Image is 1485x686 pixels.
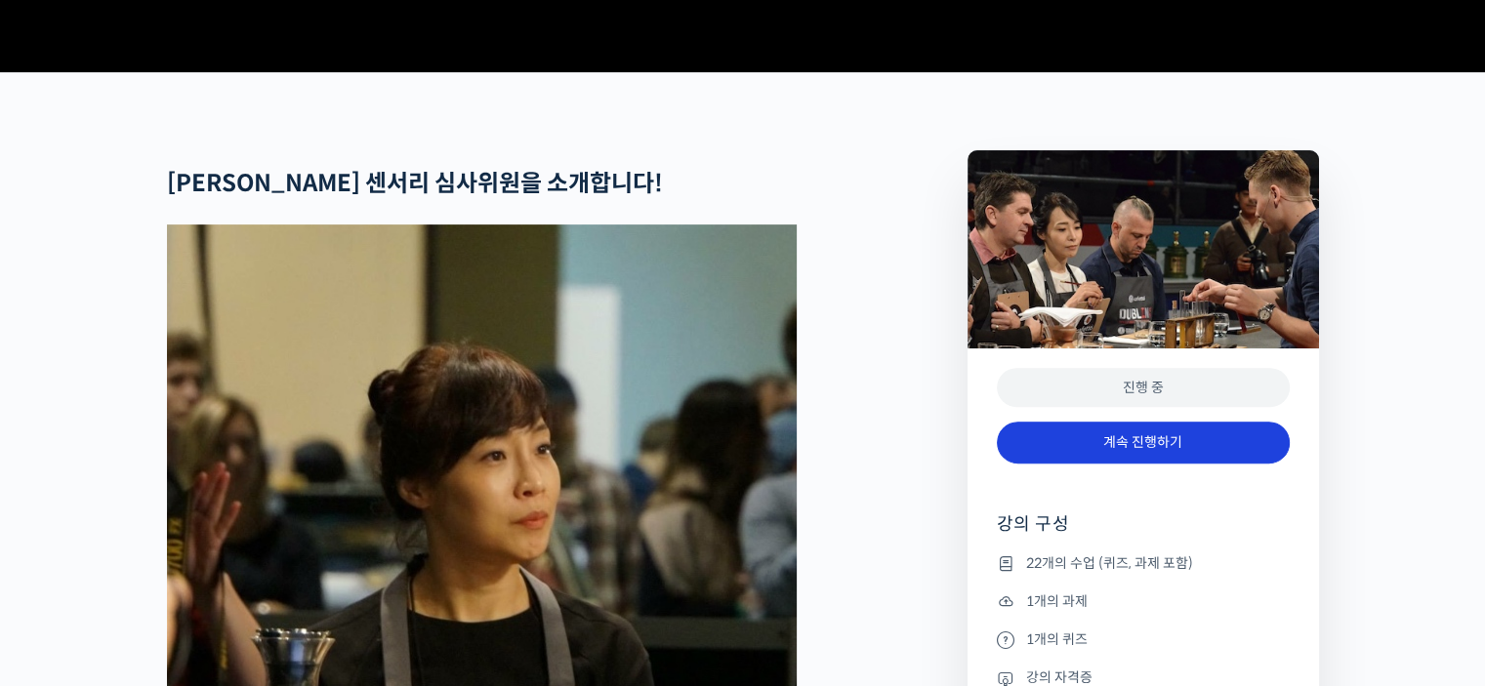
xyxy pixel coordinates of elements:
[997,422,1290,464] a: 계속 진행하기
[997,589,1290,613] li: 1개의 과제
[997,627,1290,651] li: 1개의 퀴즈
[167,169,663,198] strong: [PERSON_NAME] 센서리 심사위원을 소개합니다!
[997,512,1290,551] h4: 강의 구성
[997,551,1290,575] li: 22개의 수업 (퀴즈, 과제 포함)
[997,368,1290,408] div: 진행 중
